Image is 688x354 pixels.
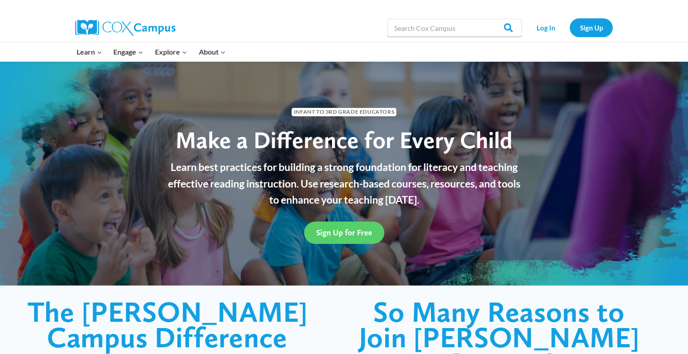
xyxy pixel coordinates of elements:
[304,222,384,243] a: Sign Up for Free
[526,18,565,37] a: Log In
[113,46,143,58] span: Engage
[163,159,525,208] p: Learn best practices for building a strong foundation for literacy and teaching effective reading...
[77,46,102,58] span: Learn
[176,126,512,154] span: Make a Difference for Every Child
[292,108,396,116] span: Infant to 3rd Grade Educators
[199,46,226,58] span: About
[155,46,187,58] span: Explore
[526,18,613,37] nav: Secondary Navigation
[316,228,372,237] span: Sign Up for Free
[570,18,613,37] a: Sign Up
[71,43,231,61] nav: Primary Navigation
[387,19,522,37] input: Search Cox Campus
[75,20,176,36] img: Cox Campus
